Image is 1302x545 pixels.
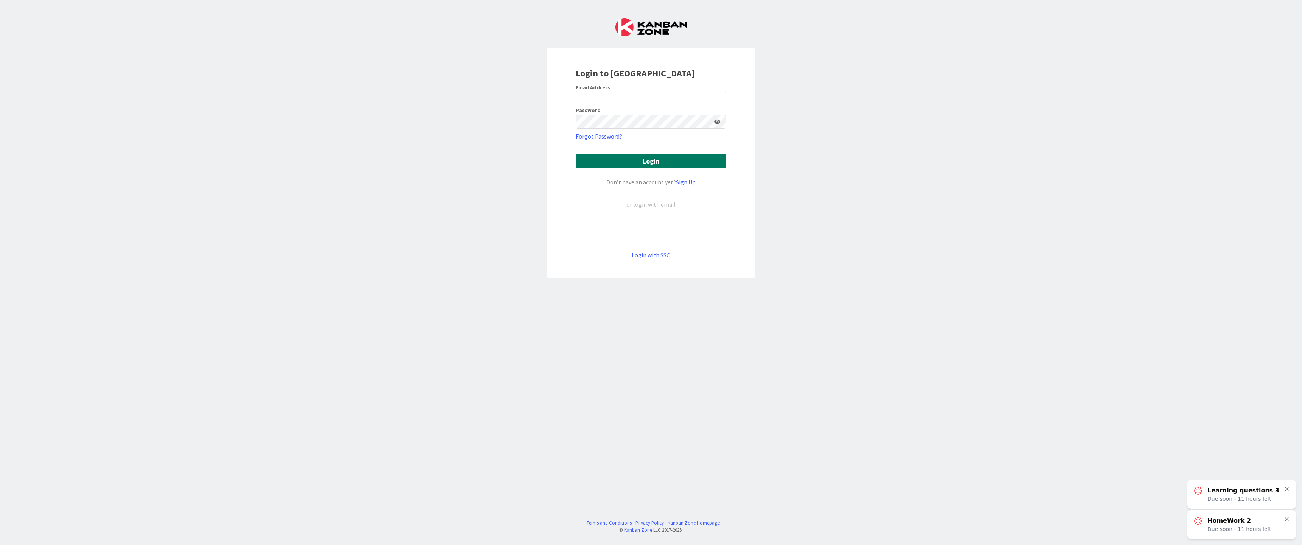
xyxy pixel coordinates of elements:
[576,107,601,113] label: Password
[576,154,726,168] button: Login
[625,200,677,209] div: or login with email
[587,519,632,526] a: Terms and Conditions
[615,18,687,36] img: Kanban Zone
[576,178,726,187] div: Don’t have an account yet?
[632,251,671,259] a: Login with SSO
[576,67,695,79] b: Login to [GEOGRAPHIC_DATA]
[668,519,720,526] a: Kanban Zone Homepage
[624,527,652,533] a: Kanban Zone
[676,178,696,186] a: Sign Up
[576,132,622,141] a: Forgot Password?
[576,84,611,91] label: Email Address
[635,519,664,526] a: Privacy Policy
[583,526,720,534] div: © LLC 2017- 2025 .
[572,221,730,238] iframe: Sign in with Google Button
